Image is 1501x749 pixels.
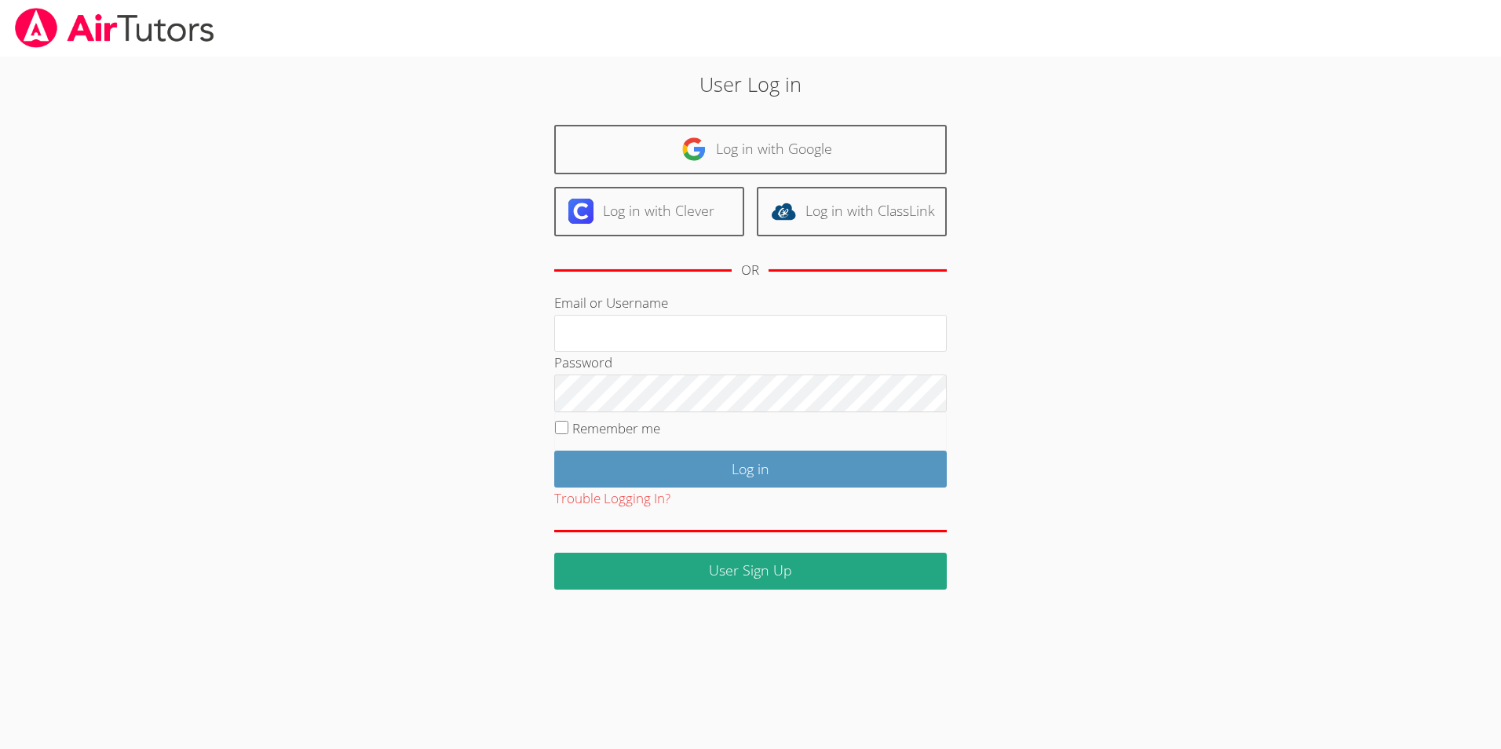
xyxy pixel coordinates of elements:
img: google-logo-50288ca7cdecda66e5e0955fdab243c47b7ad437acaf1139b6f446037453330a.svg [681,137,707,162]
button: Trouble Logging In? [554,488,670,510]
label: Password [554,353,612,371]
a: Log in with ClassLink [757,187,947,236]
label: Remember me [572,419,660,437]
label: Email or Username [554,294,668,312]
img: classlink-logo-d6bb404cc1216ec64c9a2012d9dc4662098be43eaf13dc465df04b49fa7ab582.svg [771,199,796,224]
input: Log in [554,451,947,488]
h2: User Log in [345,69,1156,99]
img: airtutors_banner-c4298cdbf04f3fff15de1276eac7730deb9818008684d7c2e4769d2f7ddbe033.png [13,8,216,48]
a: User Sign Up [554,553,947,590]
img: clever-logo-6eab21bc6e7a338710f1a6ff85c0baf02591cd810cc4098c63d3a4b26e2feb20.svg [568,199,593,224]
a: Log in with Google [554,125,947,174]
div: OR [741,259,759,282]
a: Log in with Clever [554,187,744,236]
